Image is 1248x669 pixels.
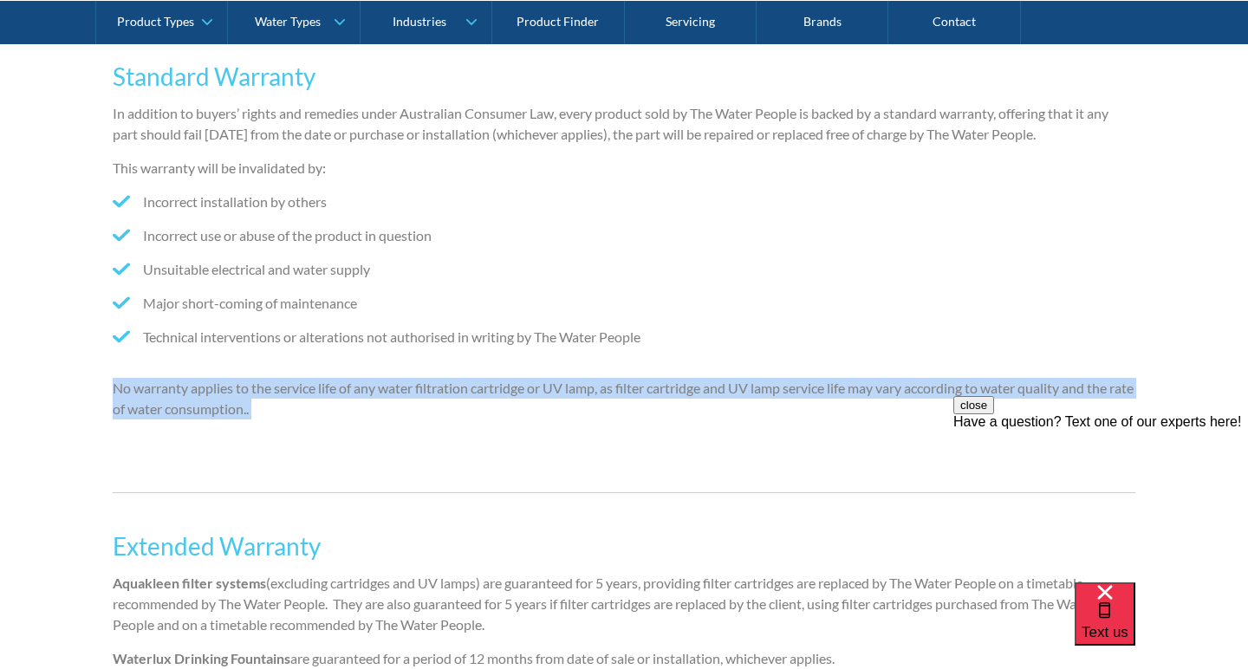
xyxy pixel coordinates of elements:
[113,192,1135,212] li: Incorrect installation by others
[113,58,1135,94] h3: Standard Warranty
[113,158,1135,179] p: This warranty will be invalidated by:
[113,528,1135,564] h3: Extended Warranty
[117,14,194,29] div: Product Types
[113,259,1135,280] li: Unsuitable electrical and water supply
[255,14,321,29] div: Water Types
[113,225,1135,246] li: Incorrect use or abuse of the product in question
[113,378,1135,419] p: No warranty applies to the service life of any water filtration cartridge or UV lamp, as filter c...
[113,573,1135,635] p: (excluding cartridges and UV lamps) are guaranteed for 5 years, providing filter cartridges are r...
[953,396,1248,604] iframe: podium webchat widget prompt
[113,575,266,591] strong: Aquakleen filter systems
[393,14,446,29] div: Industries
[113,648,1135,669] p: are guaranteed for a period of 12 months from date of sale or installation, whichever applies.
[113,293,1135,314] li: Major short-coming of maintenance
[113,650,290,666] strong: Waterlux Drinking Fountains
[113,432,1135,453] p: ‍
[1075,582,1248,669] iframe: podium webchat widget bubble
[113,327,1135,347] li: Technical interventions or alterations not authorised in writing by The Water People
[113,103,1135,145] p: In addition to buyers’ rights and remedies under Australian Consumer Law, every product sold by T...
